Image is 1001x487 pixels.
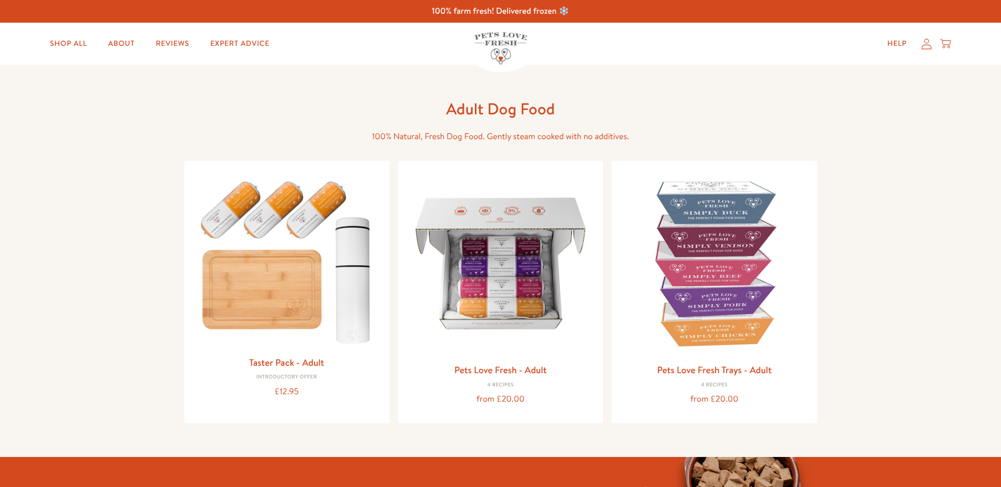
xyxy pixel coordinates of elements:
[620,382,808,388] div: 4 Recipes
[147,33,197,54] a: Reviews
[474,32,527,64] img: Pets Love Fresh
[42,33,96,54] a: Shop All
[620,392,808,406] div: from £20.00
[193,374,381,381] div: Introductory Offer
[249,356,324,369] a: Taster Pack - Adult
[193,385,381,399] div: £12.95
[879,33,915,54] a: Help
[406,392,595,406] div: from £20.00
[406,169,595,357] img: Pets Love Fresh - Adult
[454,363,547,376] a: Pets Love Fresh - Adult
[657,363,771,376] a: Pets Love Fresh Trays - Adult
[100,33,143,54] a: About
[193,169,381,350] img: Taster Pack - Adult
[620,169,808,357] img: Pets Love Fresh Trays - Adult
[332,99,670,119] h1: Adult Dog Food
[202,33,278,54] a: Expert Advice
[372,131,629,142] span: 100% Natural, Fresh Dog Food. Gently steam cooked with no additives.
[406,382,595,388] div: 4 Recipes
